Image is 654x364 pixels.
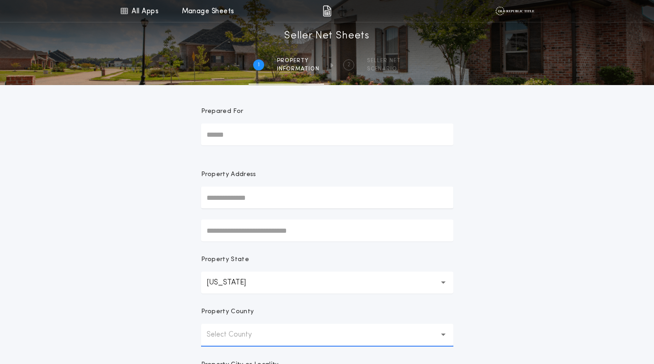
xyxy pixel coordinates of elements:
[201,324,453,346] button: Select County
[495,6,534,16] img: vs-icon
[367,57,401,64] span: SELLER NET
[207,329,266,340] p: Select County
[201,255,249,264] p: Property State
[284,29,370,43] h1: Seller Net Sheets
[201,307,254,316] p: Property County
[207,277,261,288] p: [US_STATE]
[367,65,401,73] span: SCENARIO
[258,61,260,69] h2: 1
[347,61,351,69] h2: 2
[201,123,453,145] input: Prepared For
[201,170,453,179] p: Property Address
[201,272,453,294] button: [US_STATE]
[277,57,319,64] span: Property
[277,65,319,73] span: information
[323,5,331,16] img: img
[201,107,244,116] p: Prepared For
